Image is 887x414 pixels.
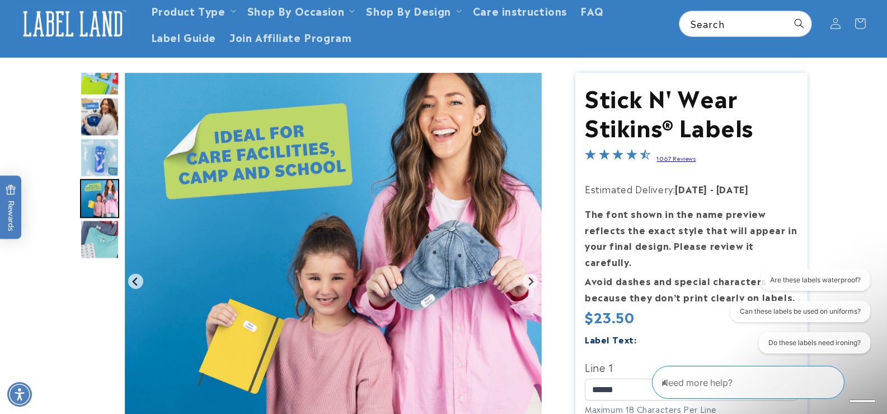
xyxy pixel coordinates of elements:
div: Go to slide 5 [80,56,119,95]
span: Rewards [6,184,16,231]
h1: Stick N' Wear Stikins® Labels [585,82,797,141]
span: FAQ [580,4,604,17]
strong: [DATE] [716,182,749,196]
iframe: Gorgias live chat conversation starters [721,269,876,364]
span: Label Guide [151,30,217,43]
iframe: Gorgias Floating Chat [652,361,876,403]
a: 1067 Reviews - open in a new tab [656,154,696,162]
strong: [DATE] [675,182,707,196]
button: Previous slide [128,274,143,289]
div: Go to slide 8 [80,179,119,218]
span: Join Affiliate Program [229,30,351,43]
span: $23.50 [585,306,635,327]
div: Go to slide 7 [80,138,119,177]
div: Go to slide 6 [80,97,119,136]
strong: The font shown in the name preview reflects the exact style that will appear in your final design... [585,207,797,268]
a: Shop By Design [366,3,450,18]
div: Accessibility Menu [7,382,32,407]
button: Search [787,11,811,36]
img: Label Land [17,6,129,41]
div: Go to slide 9 [80,220,119,259]
label: Line 1 [585,358,797,376]
a: Product Type [151,3,226,18]
strong: - [710,182,714,196]
p: Estimated Delivery: [585,181,797,197]
button: Next slide [523,274,538,289]
span: Care instructions [473,4,567,17]
a: Join Affiliate Program [223,24,358,50]
label: Label Text: [585,333,637,346]
span: Shop By Occasion [247,4,345,17]
strong: Avoid dashes and special characters because they don’t print clearly on labels. [585,274,795,304]
span: 4.7-star overall rating [585,150,651,164]
a: Label Guide [144,24,223,50]
a: Label Land [13,2,133,45]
